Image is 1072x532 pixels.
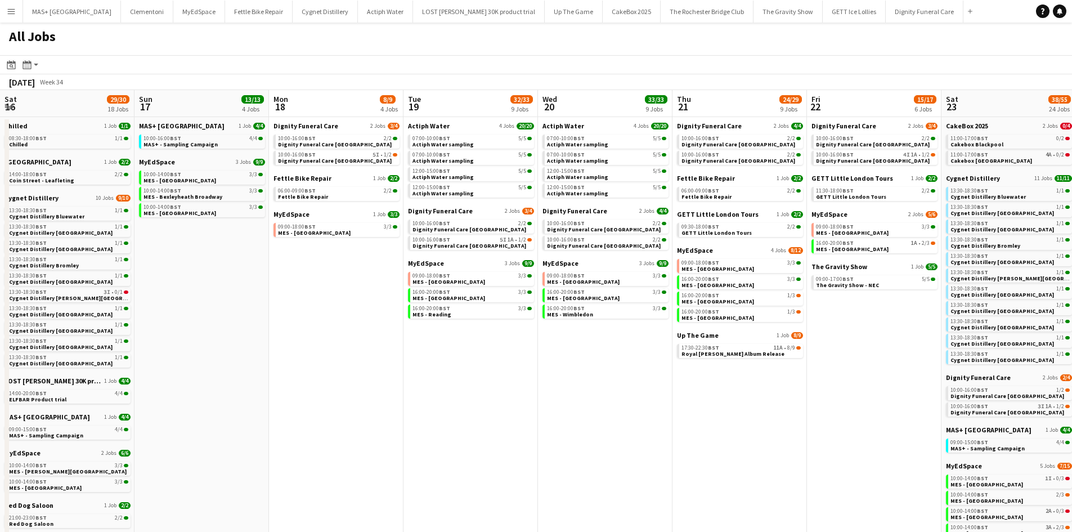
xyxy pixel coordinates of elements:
span: 2/2 [926,175,938,182]
span: 3/3 [384,224,392,230]
span: 5/5 [653,168,661,174]
span: 2 Jobs [908,211,923,218]
span: GETT Little London Tours [811,174,893,182]
a: 12:00-15:00BST5/5Actiph Water sampling [547,184,666,196]
div: GETT Little London Tours1 Job2/209:30-18:00BST2/2GETT Little London Tours [677,210,803,246]
span: Fettle Bike Repair [681,193,732,200]
a: Cygnet Distillery11 Jobs11/11 [946,174,1072,182]
a: 06:00-09:00BST2/2Fettle Bike Repair [681,187,801,200]
div: Actiph Water4 Jobs20/2007:00-10:00BST5/5Actiph Water sampling07:00-10:00BST5/5Actiph Water sampli... [542,122,669,207]
a: 10:00-16:00BST4I1A•1/2Dignity Funeral Care [GEOGRAPHIC_DATA] [816,151,935,164]
span: Cygnet Distillery [946,174,1000,182]
a: 13:30-18:30BST1/1Cygnet Distillery Bluewater [9,207,128,220]
span: 3/4 [522,208,534,214]
span: BST [439,135,450,142]
span: BST [170,187,181,194]
span: 10:00-14:00 [143,204,181,210]
span: BST [708,135,719,142]
span: MAS+ - Sampling Campaign [143,141,218,148]
a: CakeBox 20252 Jobs0/4 [946,122,1072,130]
a: 13:30-18:30BST1/1Cygnet Distillery [GEOGRAPHIC_DATA] [950,220,1070,233]
span: Actiph Water sampling [412,141,474,148]
a: MAS+ [GEOGRAPHIC_DATA]1 Job4/4 [139,122,265,130]
span: 5/5 [653,152,661,158]
span: BST [842,151,854,158]
span: 1 Job [373,175,385,182]
span: Cygnet Distillery [5,194,59,202]
a: MyEdSpace2 Jobs5/6 [811,210,938,218]
span: 2 Jobs [505,208,520,214]
a: GETT Little London Tours1 Job2/2 [677,210,803,218]
a: 08:30-18:00BST1/1Chilled [9,135,128,147]
button: Actiph Water [358,1,413,23]
span: Cygnet Distillery Brighton [9,229,113,236]
a: MyEdSpace1 Job3/3 [273,210,400,218]
span: 12:00-15:00 [412,168,450,174]
span: 11:00-17:00 [950,152,988,158]
span: 1 Job [911,175,923,182]
span: BST [35,207,47,214]
span: 20/20 [651,123,669,129]
span: 5/5 [653,185,661,190]
span: 2/2 [787,188,795,194]
span: Fettle Bike Repair [677,174,735,182]
span: 10:00-16:00 [681,136,719,141]
span: BST [977,151,988,158]
span: 11 Jobs [1034,175,1052,182]
a: 09:00-18:00BST3/3MES - [GEOGRAPHIC_DATA] [278,223,397,236]
span: BST [573,167,585,175]
span: MyEdSpace [139,158,175,166]
span: BST [170,171,181,178]
span: Dignity Funeral Care [677,122,742,130]
span: 2 Jobs [639,208,654,214]
span: Actiph Water sampling [547,173,608,181]
span: Actiph Water sampling [547,141,608,148]
div: • [950,152,1070,158]
span: Cygnet Distillery Bluewater [950,193,1026,200]
a: 10:00-14:00BST3/3MES - [GEOGRAPHIC_DATA] [143,203,263,216]
div: Chilled1 Job1/108:30-18:00BST1/1Chilled [5,122,131,158]
span: BST [573,151,585,158]
button: Clementoni [121,1,173,23]
span: 06:00-09:00 [278,188,316,194]
a: 11:30-18:00BST2/2GETT Little London Tours [816,187,935,200]
span: Actiph Water [408,122,450,130]
span: BST [35,223,47,230]
span: 4/4 [791,123,803,129]
span: BST [35,135,47,142]
a: MyEdSpace3 Jobs9/9 [139,158,265,166]
button: The Rochester Bridge Club [661,1,753,23]
span: 10:00-16:00 [412,221,450,226]
a: 10:00-14:00BST3/3MES - Bexleyheath Broadway [143,187,263,200]
span: Cygnet Distillery Bluewater [9,213,84,220]
a: 07:00-10:00BST5/5Actiph Water sampling [547,151,666,164]
button: GETT Ice Lollies [823,1,886,23]
span: 5/5 [518,136,526,141]
span: BST [573,220,585,227]
span: 5/5 [518,185,526,190]
span: MES - Bexleyheath Broadway [143,193,222,200]
span: BST [439,236,450,243]
span: 2/2 [119,159,131,166]
span: 9/9 [253,159,265,166]
span: BST [842,187,854,194]
span: BST [708,223,719,230]
span: 1 Job [777,211,789,218]
span: 3/3 [922,224,930,230]
span: Actiph Water sampling [547,190,608,197]
a: [GEOGRAPHIC_DATA]1 Job2/2 [5,158,131,166]
span: Chilled [5,122,28,130]
span: 1 Job [777,175,789,182]
span: BST [439,151,450,158]
span: 5/5 [518,168,526,174]
div: MAS+ [GEOGRAPHIC_DATA]1 Job4/410:00-16:00BST4/4MAS+ - Sampling Campaign [139,122,265,158]
span: BST [842,223,854,230]
a: 13:30-18:30BST1/1Cygnet Distillery [GEOGRAPHIC_DATA] [9,223,128,236]
span: 09:00-18:00 [816,224,854,230]
a: 12:00-15:00BST5/5Actiph Water sampling [547,167,666,180]
span: 11:30-18:00 [816,188,854,194]
span: GETT Little London Tours [677,210,759,218]
span: Fettle Bike Repair [278,193,328,200]
span: 1/1 [1056,204,1064,210]
a: Dignity Funeral Care2 Jobs3/4 [273,122,400,130]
